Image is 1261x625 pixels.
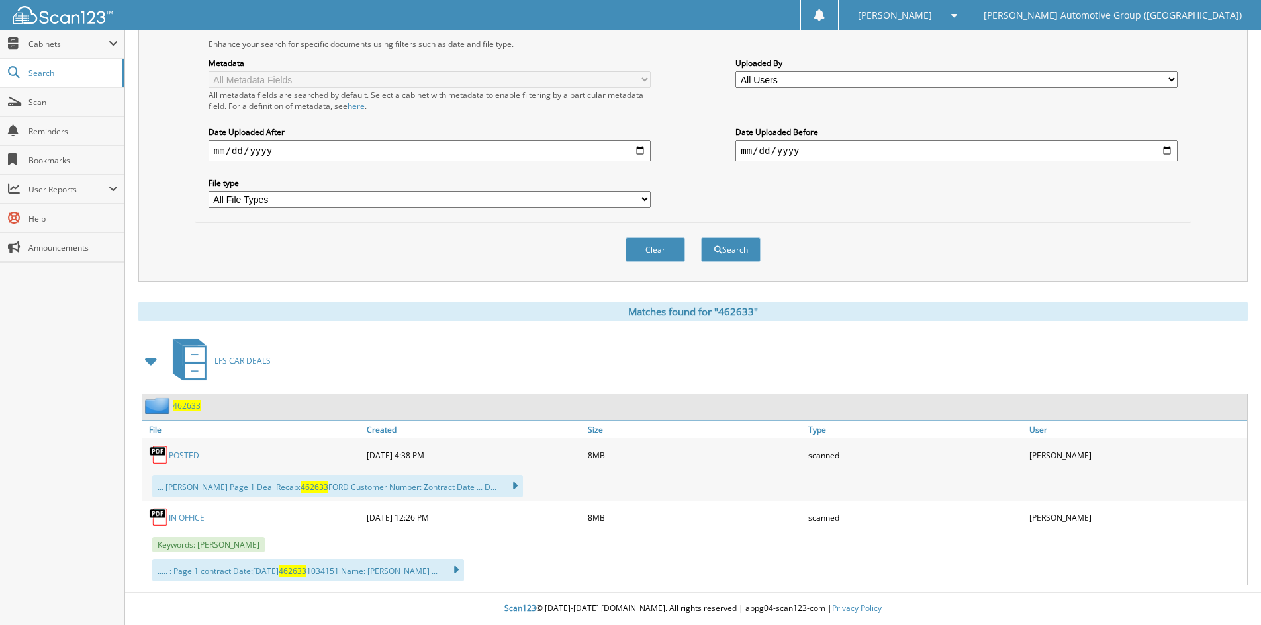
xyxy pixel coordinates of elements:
div: scanned [805,442,1026,468]
a: Privacy Policy [832,603,882,614]
span: Help [28,213,118,224]
div: [PERSON_NAME] [1026,442,1247,468]
span: [PERSON_NAME] Automotive Group ([GEOGRAPHIC_DATA]) [984,11,1242,19]
span: User Reports [28,184,109,195]
label: Uploaded By [735,58,1178,69]
a: IN OFFICE [169,512,205,523]
img: PDF.png [149,507,169,527]
iframe: Chat Widget [1195,562,1261,625]
input: start [209,140,651,161]
span: Announcements [28,242,118,253]
a: File [142,421,363,438]
div: 8MB [584,442,806,468]
span: Bookmarks [28,155,118,166]
div: ... [PERSON_NAME] Page 1 Deal Recap: FORD Customer Number: Zontract Date ... D... [152,475,523,497]
a: 462633 [173,400,201,411]
span: Reminders [28,126,118,137]
span: [PERSON_NAME] [858,11,932,19]
img: folder2.png [145,397,173,414]
label: Date Uploaded Before [735,126,1178,138]
a: Size [584,421,806,438]
div: 8MB [584,504,806,530]
span: 462633 [301,481,328,493]
a: LFS CAR DEALS [165,335,271,387]
span: 462633 [279,565,306,577]
img: scan123-logo-white.svg [13,6,113,24]
div: [PERSON_NAME] [1026,504,1247,530]
div: All metadata fields are searched by default. Select a cabinet with metadata to enable filtering b... [209,89,651,112]
label: File type [209,177,651,188]
label: Date Uploaded After [209,126,651,138]
button: Search [701,237,761,262]
a: User [1026,421,1247,438]
div: Enhance your search for specific documents using filters such as date and file type. [202,38,1184,50]
span: Scan [28,97,118,108]
a: Type [805,421,1026,438]
img: PDF.png [149,445,169,465]
span: Scan123 [504,603,536,614]
label: Metadata [209,58,651,69]
a: POSTED [169,450,199,461]
div: scanned [805,504,1026,530]
a: Created [363,421,584,438]
span: Keywords: [PERSON_NAME] [152,537,265,552]
a: here [348,101,365,112]
div: [DATE] 12:26 PM [363,504,584,530]
input: end [735,140,1178,161]
div: ..... : Page 1 contract Date:[DATE] 1034151 Name: [PERSON_NAME] ... [152,559,464,581]
div: [DATE] 4:38 PM [363,442,584,468]
div: © [DATE]-[DATE] [DOMAIN_NAME]. All rights reserved | appg04-scan123-com | [125,593,1261,625]
div: Matches found for "462633" [138,302,1248,321]
span: Search [28,67,116,79]
span: Cabinets [28,38,109,50]
span: LFS CAR DEALS [214,355,271,366]
button: Clear [626,237,685,262]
